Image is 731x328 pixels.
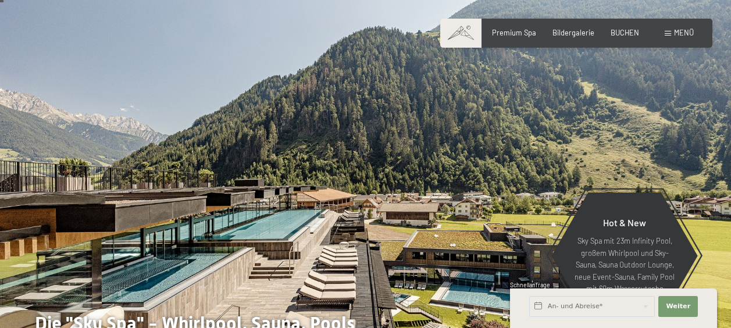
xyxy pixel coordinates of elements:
span: Hot & New [603,217,646,228]
a: Hot & New Sky Spa mit 23m Infinity Pool, großem Whirlpool und Sky-Sauna, Sauna Outdoor Lounge, ne... [551,192,698,320]
a: Premium Spa [492,28,536,37]
p: Sky Spa mit 23m Infinity Pool, großem Whirlpool und Sky-Sauna, Sauna Outdoor Lounge, neue Event-S... [574,235,675,294]
a: Bildergalerie [552,28,594,37]
span: Weiter [666,302,690,311]
span: Menü [674,28,694,37]
span: Schnellanfrage [510,281,550,288]
a: BUCHEN [611,28,639,37]
button: Weiter [658,296,698,317]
